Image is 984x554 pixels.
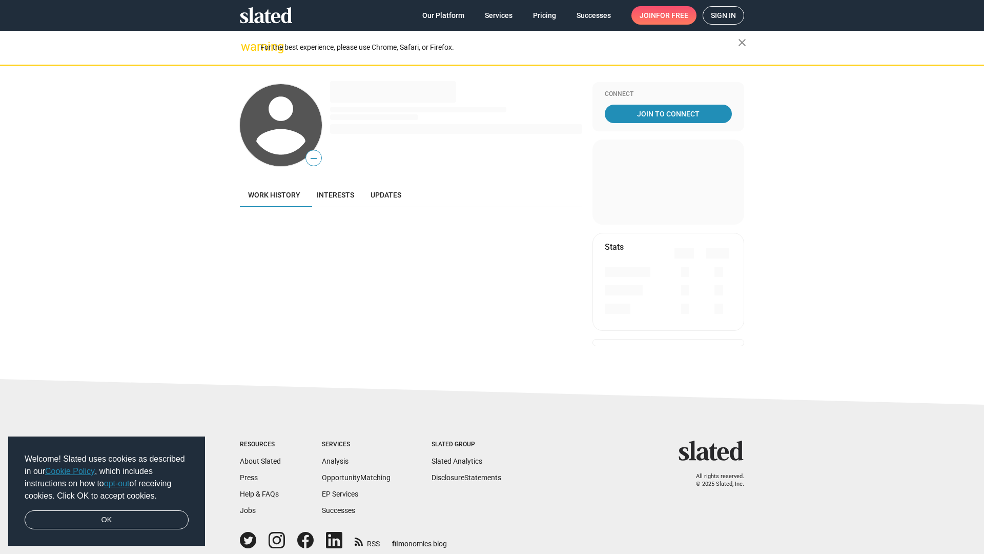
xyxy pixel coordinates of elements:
[309,183,362,207] a: Interests
[45,467,95,476] a: Cookie Policy
[392,531,447,549] a: filmonomics blog
[736,36,748,49] mat-icon: close
[656,6,688,25] span: for free
[241,41,253,53] mat-icon: warning
[240,490,279,498] a: Help & FAQs
[371,191,401,199] span: Updates
[605,105,732,123] a: Join To Connect
[432,457,482,465] a: Slated Analytics
[477,6,521,25] a: Services
[322,473,391,482] a: OpportunityMatching
[306,152,321,165] span: —
[322,506,355,515] a: Successes
[703,6,744,25] a: Sign in
[322,441,391,449] div: Services
[607,105,730,123] span: Join To Connect
[711,7,736,24] span: Sign in
[392,540,404,548] span: film
[8,437,205,546] div: cookieconsent
[322,490,358,498] a: EP Services
[605,90,732,98] div: Connect
[422,6,464,25] span: Our Platform
[432,473,501,482] a: DisclosureStatements
[25,510,189,530] a: dismiss cookie message
[485,6,512,25] span: Services
[260,41,738,54] div: For the best experience, please use Chrome, Safari, or Firefox.
[362,183,409,207] a: Updates
[640,6,688,25] span: Join
[248,191,300,199] span: Work history
[240,183,309,207] a: Work history
[104,479,130,488] a: opt-out
[414,6,473,25] a: Our Platform
[568,6,619,25] a: Successes
[685,473,744,488] p: All rights reserved. © 2025 Slated, Inc.
[577,6,611,25] span: Successes
[631,6,696,25] a: Joinfor free
[533,6,556,25] span: Pricing
[432,441,501,449] div: Slated Group
[355,533,380,549] a: RSS
[240,506,256,515] a: Jobs
[25,453,189,502] span: Welcome! Slated uses cookies as described in our , which includes instructions on how to of recei...
[240,441,281,449] div: Resources
[317,191,354,199] span: Interests
[322,457,348,465] a: Analysis
[605,242,624,252] mat-card-title: Stats
[240,473,258,482] a: Press
[240,457,281,465] a: About Slated
[525,6,564,25] a: Pricing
